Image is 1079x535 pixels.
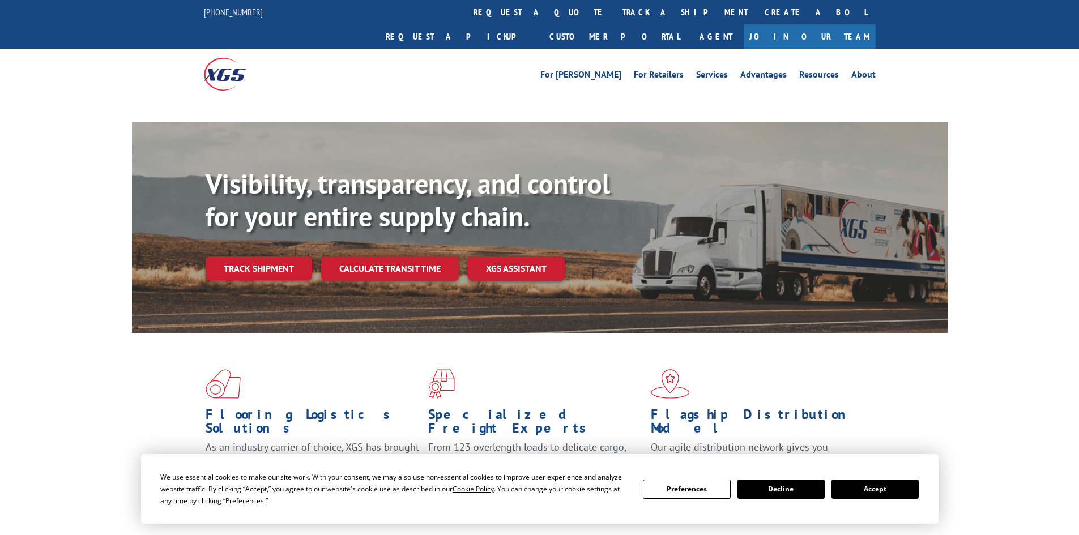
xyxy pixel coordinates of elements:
a: Advantages [740,70,787,83]
a: Join Our Team [744,24,876,49]
a: [PHONE_NUMBER] [204,6,263,18]
a: Track shipment [206,256,312,280]
img: xgs-icon-total-supply-chain-intelligence-red [206,369,241,399]
img: xgs-icon-flagship-distribution-model-red [651,369,690,399]
a: Resources [799,70,839,83]
a: Request a pickup [377,24,541,49]
a: XGS ASSISTANT [468,256,565,281]
div: Cookie Consent Prompt [141,454,939,524]
a: Services [696,70,728,83]
button: Preferences [643,480,730,499]
b: Visibility, transparency, and control for your entire supply chain. [206,166,610,234]
span: Cookie Policy [453,484,494,494]
button: Accept [831,480,919,499]
a: Calculate transit time [321,256,459,281]
a: About [851,70,876,83]
h1: Specialized Freight Experts [428,408,642,440]
a: Agent [688,24,744,49]
a: For [PERSON_NAME] [540,70,621,83]
p: From 123 overlength loads to delicate cargo, our experienced staff knows the best way to move you... [428,440,642,491]
div: We use essential cookies to make our site work. With your consent, we may also use non-essential ... [160,471,629,507]
span: Our agile distribution network gives you nationwide inventory management on demand. [651,440,859,467]
img: xgs-icon-focused-on-flooring-red [428,369,455,399]
h1: Flooring Logistics Solutions [206,408,420,440]
a: For Retailers [634,70,684,83]
a: Customer Portal [541,24,688,49]
span: Preferences [225,496,264,506]
span: As an industry carrier of choice, XGS has brought innovation and dedication to flooring logistics... [206,440,419,481]
h1: Flagship Distribution Model [651,408,865,440]
button: Decline [737,480,825,499]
